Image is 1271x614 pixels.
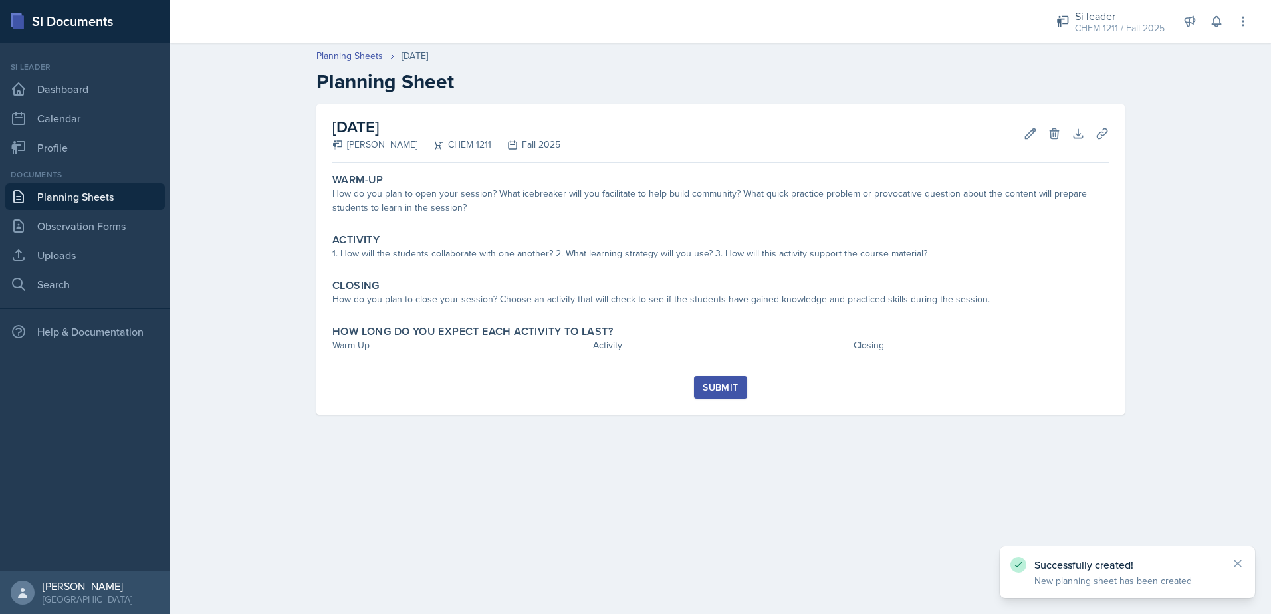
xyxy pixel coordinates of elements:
div: Submit [703,382,738,393]
label: How long do you expect each activity to last? [332,325,613,338]
div: How do you plan to open your session? What icebreaker will you facilitate to help build community... [332,187,1109,215]
div: Help & Documentation [5,318,165,345]
div: Si leader [5,61,165,73]
div: [DATE] [402,49,428,63]
div: CHEM 1211 [417,138,491,152]
button: Submit [694,376,747,399]
a: Calendar [5,105,165,132]
div: [PERSON_NAME] [43,579,132,593]
a: Observation Forms [5,213,165,239]
div: CHEM 1211 / Fall 2025 [1075,21,1165,35]
a: Profile [5,134,165,161]
a: Uploads [5,242,165,268]
p: Successfully created! [1034,558,1220,571]
div: Activity [593,338,848,352]
div: Documents [5,169,165,181]
a: Planning Sheets [316,49,383,63]
h2: [DATE] [332,115,560,139]
a: Dashboard [5,76,165,102]
div: [GEOGRAPHIC_DATA] [43,593,132,606]
label: Activity [332,233,380,247]
p: New planning sheet has been created [1034,574,1220,587]
div: 1. How will the students collaborate with one another? 2. What learning strategy will you use? 3.... [332,247,1109,260]
a: Search [5,271,165,298]
h2: Planning Sheet [316,70,1125,94]
div: [PERSON_NAME] [332,138,417,152]
label: Closing [332,279,380,292]
div: How do you plan to close your session? Choose an activity that will check to see if the students ... [332,292,1109,306]
div: Fall 2025 [491,138,560,152]
a: Planning Sheets [5,183,165,210]
label: Warm-Up [332,173,384,187]
div: Closing [854,338,1109,352]
div: Warm-Up [332,338,588,352]
div: Si leader [1075,8,1165,24]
